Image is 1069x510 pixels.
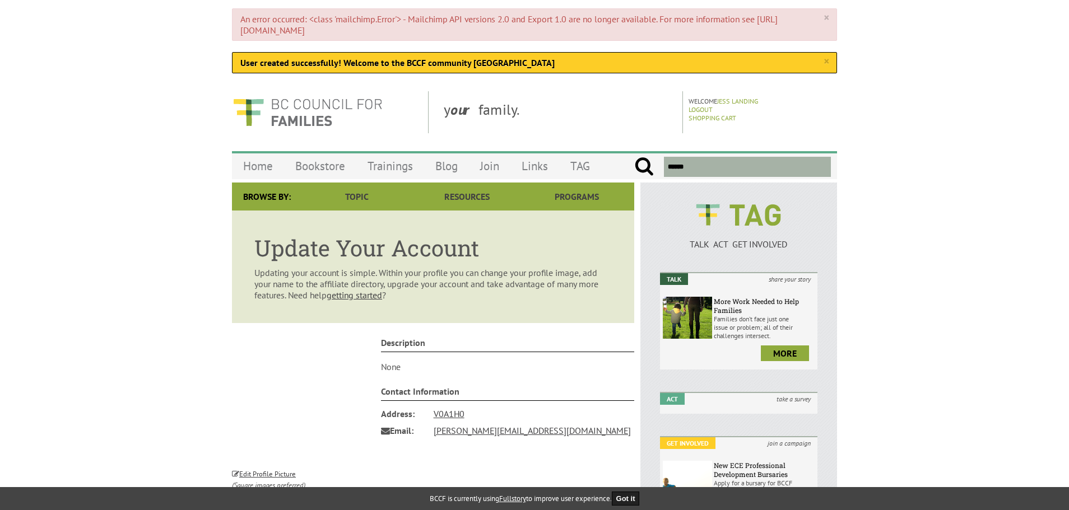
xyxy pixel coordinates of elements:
[232,469,296,479] small: Edit Profile Picture
[434,408,464,419] a: V0A1H0
[522,183,632,210] a: Programs
[717,97,758,105] a: Jess Landing
[302,183,412,210] a: Topic
[714,315,815,340] p: Families don’t face just one issue or problem; all of their challenges intersect.
[327,289,382,301] a: getting started
[232,467,296,479] a: Edit Profile Picture
[356,153,424,179] a: Trainings
[660,273,688,285] em: Talk
[232,480,305,490] i: (Square images preferred)
[761,437,817,449] i: join a campaign
[434,425,631,436] a: [PERSON_NAME][EMAIL_ADDRESS][DOMAIN_NAME]
[450,100,478,119] strong: our
[762,273,817,285] i: share your story
[381,405,426,422] span: Address
[510,153,559,179] a: Links
[232,91,383,133] img: BC Council for FAMILIES
[714,479,815,495] p: Apply for a bursary for BCCF trainings
[660,393,685,405] em: Act
[381,386,635,401] h4: Contact Information
[284,153,356,179] a: Bookstore
[232,8,837,41] div: An error occurred: <class 'mailchimp.Error'> - Mailchimp API versions 2.0 and Export 1.0 are no l...
[824,56,829,67] a: ×
[499,494,526,503] a: Fullstory
[770,393,817,405] i: take a survey
[232,153,284,179] a: Home
[689,105,713,114] a: Logout
[232,183,302,210] div: Browse By:
[381,337,635,352] h4: Description
[634,157,654,177] input: Submit
[232,52,837,73] div: User created successfully! Welcome to the BCCF community [GEOGRAPHIC_DATA]
[761,345,809,361] a: more
[714,461,815,479] h6: New ECE Professional Development Bursaries
[660,238,817,250] p: TALK ACT GET INVOLVED
[660,227,817,250] a: TALK ACT GET INVOLVED
[435,91,683,133] div: y family.
[424,153,469,179] a: Blog
[412,183,522,210] a: Resources
[254,233,612,263] h1: Update Your Account
[714,297,815,315] h6: More Work Needed to Help Families
[612,492,640,506] button: Got it
[559,153,601,179] a: TAG
[381,422,426,439] span: Email
[381,361,635,372] p: None
[689,114,736,122] a: Shopping Cart
[232,210,634,323] article: Updating your account is simple. Within your profile you can change your profile image, add your ...
[688,194,789,236] img: BCCF's TAG Logo
[469,153,510,179] a: Join
[689,97,834,105] p: Welcome
[824,12,829,24] a: ×
[660,437,715,449] em: Get Involved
